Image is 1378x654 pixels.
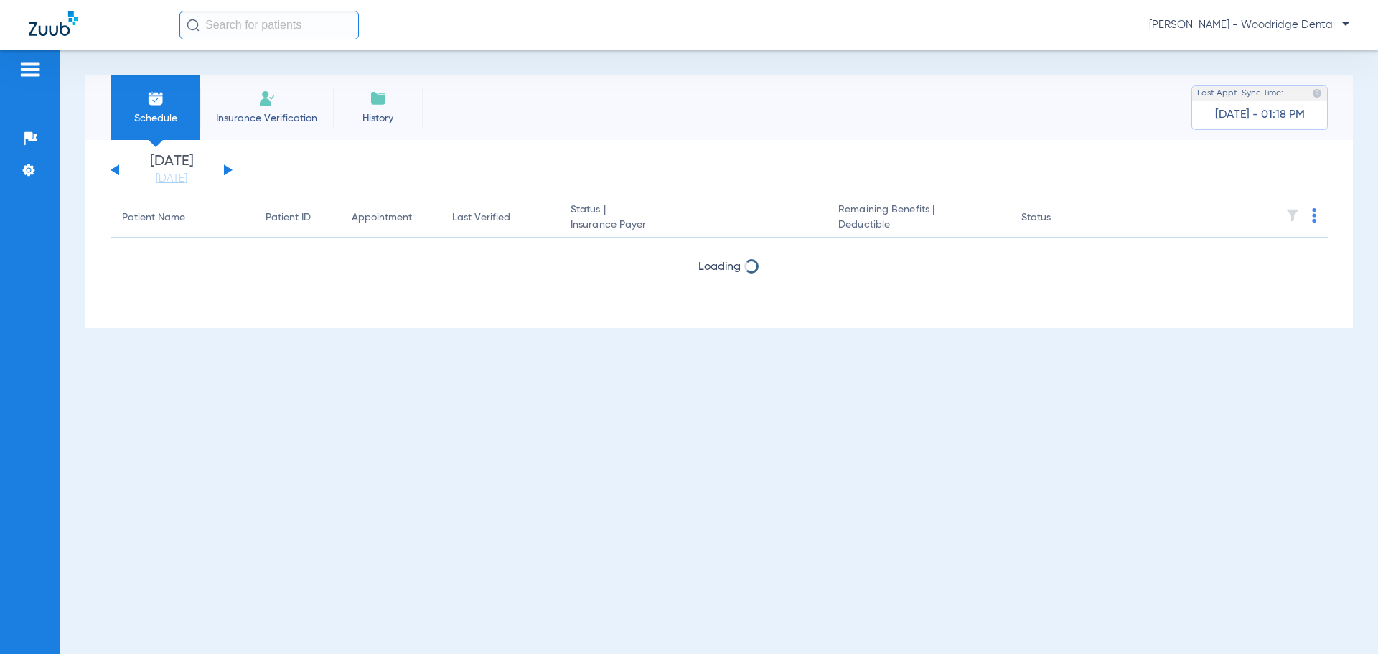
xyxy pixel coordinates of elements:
[1215,108,1305,122] span: [DATE] - 01:18 PM
[452,210,510,225] div: Last Verified
[1312,208,1316,223] img: group-dot-blue.svg
[19,61,42,78] img: hamburger-icon
[1149,18,1349,32] span: [PERSON_NAME] - Woodridge Dental
[187,19,200,32] img: Search Icon
[266,210,311,225] div: Patient ID
[452,210,548,225] div: Last Verified
[121,111,189,126] span: Schedule
[344,111,412,126] span: History
[122,210,185,225] div: Patient Name
[29,11,78,36] img: Zuub Logo
[352,210,429,225] div: Appointment
[258,90,276,107] img: Manual Insurance Verification
[179,11,359,39] input: Search for patients
[370,90,387,107] img: History
[1010,198,1107,238] th: Status
[211,111,322,126] span: Insurance Verification
[266,210,329,225] div: Patient ID
[128,172,215,186] a: [DATE]
[559,198,827,238] th: Status |
[838,218,998,233] span: Deductible
[128,154,215,186] li: [DATE]
[1197,86,1283,101] span: Last Appt. Sync Time:
[698,261,741,273] span: Loading
[1285,208,1300,223] img: filter.svg
[122,210,243,225] div: Patient Name
[827,198,1009,238] th: Remaining Benefits |
[147,90,164,107] img: Schedule
[1312,88,1322,98] img: last sync help info
[352,210,412,225] div: Appointment
[571,218,815,233] span: Insurance Payer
